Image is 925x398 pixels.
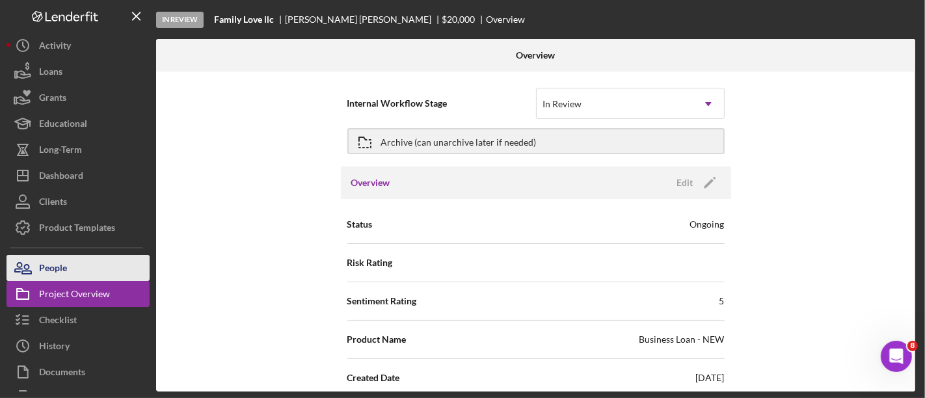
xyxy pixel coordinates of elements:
span: Risk Rating [347,256,393,269]
div: Documents [39,359,85,388]
button: Checklist [7,307,150,333]
button: Grants [7,85,150,111]
span: 8 [907,341,918,351]
h3: Overview [351,176,390,189]
span: $20,000 [442,14,476,25]
div: Project Overview [39,281,110,310]
div: Dashboard [39,163,83,192]
div: Edit [677,173,693,192]
div: Archive (can unarchive later if needed) [381,129,537,153]
div: Business Loan - NEW [639,333,725,346]
span: Created Date [347,371,400,384]
div: Grants [39,85,66,114]
button: Archive (can unarchive later if needed) [347,128,725,154]
div: Ongoing [690,218,725,231]
button: Educational [7,111,150,137]
div: Product Templates [39,215,115,244]
div: People [39,255,67,284]
span: Product Name [347,333,407,346]
div: [PERSON_NAME] [PERSON_NAME] [285,14,442,25]
div: Clients [39,189,67,218]
button: Long-Term [7,137,150,163]
div: Loans [39,59,62,88]
button: People [7,255,150,281]
span: Internal Workflow Stage [347,97,536,110]
div: History [39,333,70,362]
div: [DATE] [696,371,725,384]
div: Checklist [39,307,77,336]
div: Long-Term [39,137,82,166]
div: In Review [156,12,204,28]
button: Documents [7,359,150,385]
button: Loans [7,59,150,85]
b: Overview [516,50,556,60]
div: 5 [719,295,725,308]
iframe: Intercom live chat [881,341,912,372]
button: Product Templates [7,215,150,241]
div: Activity [39,33,71,62]
span: Sentiment Rating [347,295,417,308]
button: Project Overview [7,281,150,307]
button: Dashboard [7,163,150,189]
button: Activity [7,33,150,59]
button: Edit [669,173,721,192]
div: Educational [39,111,87,140]
div: Overview [486,14,525,25]
button: Clients [7,189,150,215]
span: Status [347,218,373,231]
div: In Review [543,99,582,109]
button: History [7,333,150,359]
b: Family Love llc [214,14,274,25]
